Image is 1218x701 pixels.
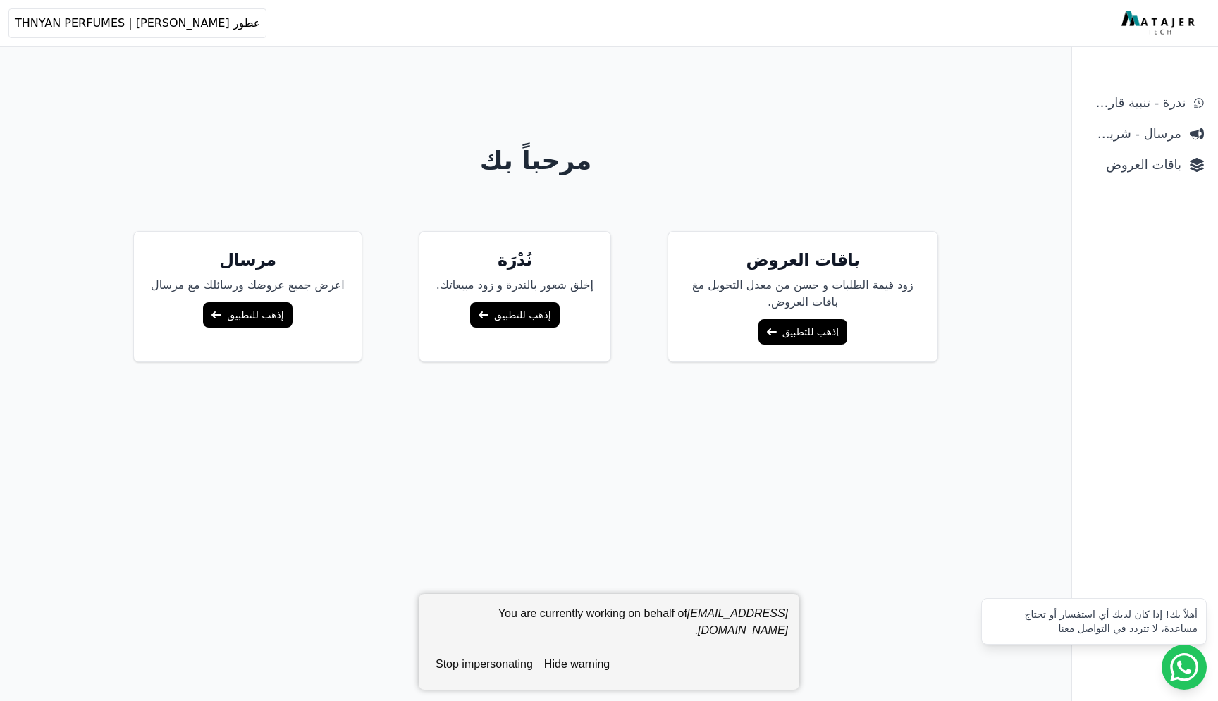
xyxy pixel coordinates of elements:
span: ندرة - تنبية قارب علي النفاذ [1086,93,1186,113]
h5: مرسال [151,249,345,271]
div: أهلاً بك! إذا كان لديك أي استفسار أو تحتاج مساعدة، لا تتردد في التواصل معنا [990,607,1198,635]
em: [EMAIL_ADDRESS][DOMAIN_NAME] [687,607,788,636]
img: MatajerTech Logo [1121,11,1198,36]
span: عطور [PERSON_NAME] | THNYAN PERFUMES [15,15,260,32]
button: hide warning [539,650,615,678]
p: زود قيمة الطلبات و حسن من معدل التحويل مغ باقات العروض. [685,277,921,311]
a: إذهب للتطبيق [758,319,847,345]
button: stop impersonating [430,650,539,678]
span: باقات العروض [1086,155,1181,175]
p: إخلق شعور بالندرة و زود مبيعاتك. [436,277,593,294]
a: إذهب للتطبيق [470,302,559,328]
button: عطور [PERSON_NAME] | THNYAN PERFUMES [8,8,266,38]
h5: باقات العروض [685,249,921,271]
div: You are currently working on behalf of . [430,605,788,650]
p: اعرض جميع عروضك ورسائلك مع مرسال [151,277,345,294]
span: مرسال - شريط دعاية [1086,124,1181,144]
a: إذهب للتطبيق [203,302,292,328]
h5: نُدْرَة [436,249,593,271]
